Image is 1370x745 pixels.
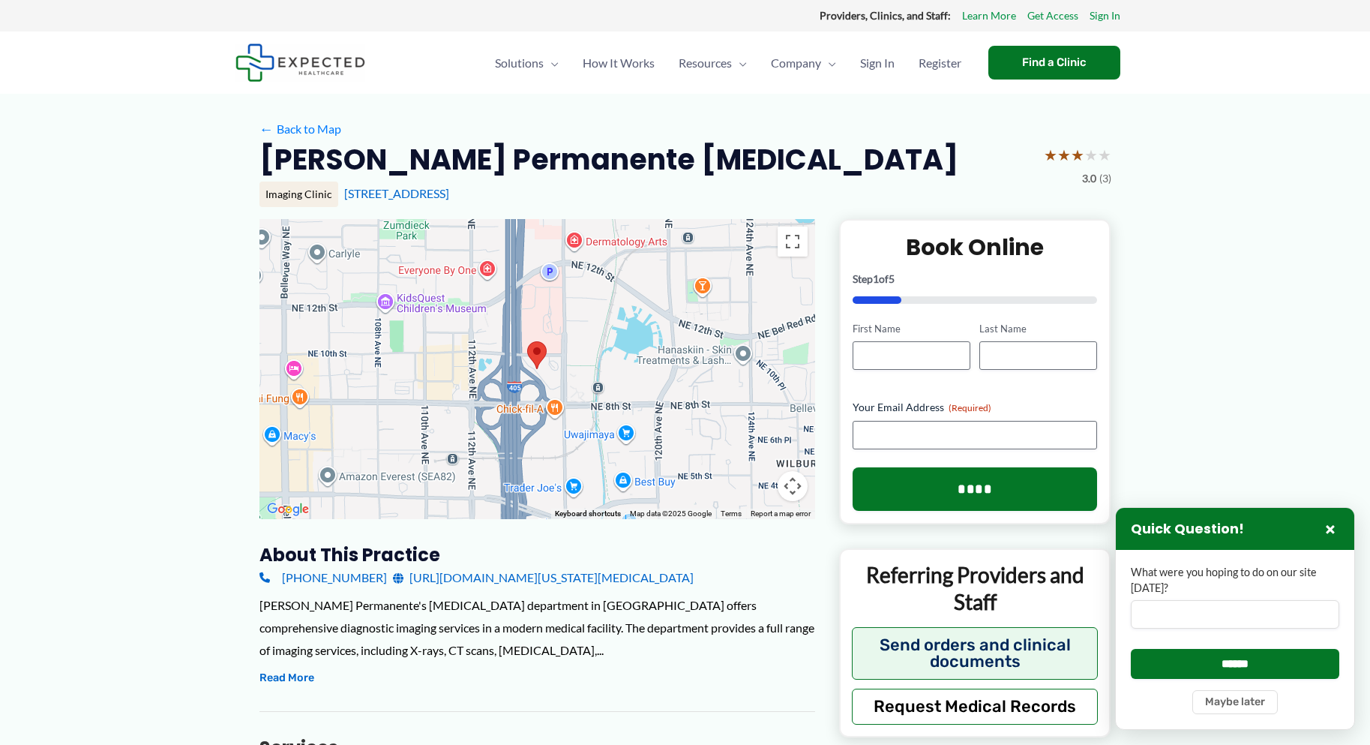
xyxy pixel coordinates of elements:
[732,37,747,89] span: Menu Toggle
[848,37,907,89] a: Sign In
[979,322,1097,336] label: Last Name
[235,44,365,82] img: Expected Healthcare Logo - side, dark font, small
[1090,6,1120,26] a: Sign In
[259,543,815,566] h3: About this practice
[393,566,694,589] a: [URL][DOMAIN_NAME][US_STATE][MEDICAL_DATA]
[1131,521,1244,538] h3: Quick Question!
[919,37,961,89] span: Register
[1099,169,1111,188] span: (3)
[778,227,808,257] button: Toggle fullscreen view
[544,37,559,89] span: Menu Toggle
[583,37,655,89] span: How It Works
[263,500,313,519] img: Google
[1084,141,1098,169] span: ★
[821,37,836,89] span: Menu Toggle
[852,689,1099,725] button: Request Medical Records
[778,471,808,501] button: Map camera controls
[259,122,274,136] span: ←
[630,509,712,518] span: Map data ©2025 Google
[263,500,313,519] a: Open this area in Google Maps (opens a new window)
[949,402,991,413] span: (Required)
[495,37,544,89] span: Solutions
[721,509,742,518] a: Terms (opens in new tab)
[1044,141,1057,169] span: ★
[907,37,973,89] a: Register
[889,272,895,285] span: 5
[1082,169,1096,188] span: 3.0
[962,6,1016,26] a: Learn More
[771,37,821,89] span: Company
[873,272,879,285] span: 1
[820,9,951,22] strong: Providers, Clinics, and Staff:
[1192,690,1278,714] button: Maybe later
[679,37,732,89] span: Resources
[1131,565,1339,596] label: What were you hoping to do on our site [DATE]?
[1321,520,1339,538] button: Close
[259,118,341,140] a: ←Back to Map
[852,561,1099,616] p: Referring Providers and Staff
[759,37,848,89] a: CompanyMenu Toggle
[259,669,314,687] button: Read More
[853,274,1098,284] p: Step of
[555,509,621,519] button: Keyboard shortcuts
[860,37,895,89] span: Sign In
[571,37,667,89] a: How It Works
[259,141,958,178] h2: [PERSON_NAME] Permanente [MEDICAL_DATA]
[852,627,1099,680] button: Send orders and clinical documents
[853,233,1098,262] h2: Book Online
[853,322,970,336] label: First Name
[483,37,571,89] a: SolutionsMenu Toggle
[344,186,449,200] a: [STREET_ADDRESS]
[1027,6,1078,26] a: Get Access
[483,37,973,89] nav: Primary Site Navigation
[751,509,811,518] a: Report a map error
[1098,141,1111,169] span: ★
[988,46,1120,80] a: Find a Clinic
[259,594,815,661] div: [PERSON_NAME] Permanente's [MEDICAL_DATA] department in [GEOGRAPHIC_DATA] offers comprehensive di...
[259,566,387,589] a: [PHONE_NUMBER]
[853,400,1098,415] label: Your Email Address
[667,37,759,89] a: ResourcesMenu Toggle
[1071,141,1084,169] span: ★
[1057,141,1071,169] span: ★
[259,182,338,207] div: Imaging Clinic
